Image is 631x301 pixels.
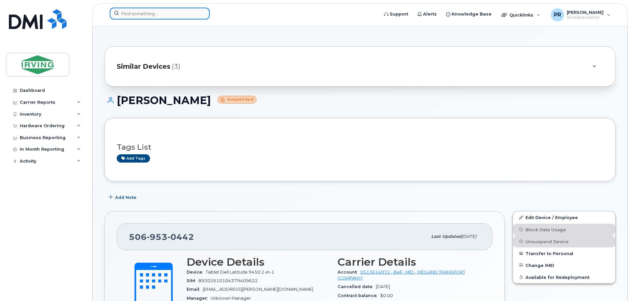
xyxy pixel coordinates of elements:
span: Email [187,287,203,292]
span: 506 [129,232,194,242]
span: Cancelled date [338,284,376,289]
span: Available for Redeployment [526,275,589,280]
span: [EMAIL_ADDRESS][PERSON_NAME][DOMAIN_NAME] [203,287,313,292]
span: Tablet Dell Latitude 9450 2-in-1 [206,270,274,275]
button: Block Data Usage [513,224,615,236]
a: 0513614972 - Bell - MID - MIDLAND TRANSPORT (COMPANY) [338,270,465,281]
span: Account [338,270,360,275]
button: Unsuspend Device [513,236,615,247]
span: Unsuspend Device [526,239,569,244]
a: Add tags [117,154,150,163]
span: 953 [147,232,167,242]
span: [DATE] [462,234,476,239]
small: Suspended [218,96,256,103]
span: Device [187,270,206,275]
span: (3) [172,62,180,71]
h3: Tags List [117,143,603,151]
span: Similar Devices [117,62,170,71]
span: Add Note [115,194,136,201]
span: Unknown Manager [211,296,251,301]
span: [DATE] [376,284,390,289]
h3: Device Details [187,256,330,268]
span: 89302610104379409622 [198,278,258,283]
h3: Carrier Details [338,256,481,268]
a: Edit Device / Employee [513,211,615,223]
button: Transfer to Personal [513,247,615,259]
span: Last updated [431,234,462,239]
button: Add Note [105,191,142,203]
span: 0442 [167,232,194,242]
span: SIM [187,278,198,283]
span: Manager [187,296,211,301]
span: $0.00 [380,293,393,298]
button: Change IMEI [513,259,615,271]
button: Available for Redeployment [513,271,615,283]
span: Contract balance [338,293,380,298]
h1: [PERSON_NAME] [105,94,616,106]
